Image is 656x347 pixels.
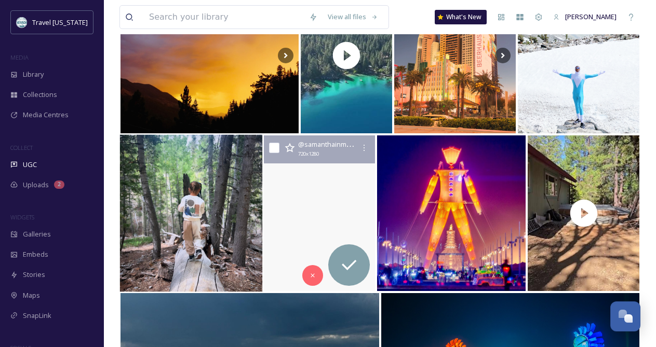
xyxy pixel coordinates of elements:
span: Galleries [23,229,51,239]
span: Maps [23,290,40,300]
span: Uploads [23,180,49,190]
span: 720 x 1280 [298,150,319,158]
span: Embeds [23,249,48,259]
input: Search your library [144,6,304,29]
span: SnapLink [23,311,51,321]
span: UGC [23,160,37,170]
img: Proverbs 22:6 #hikinggirl #littlehiker #takeahike #mountainlove #goodday #followｍe #lifesbetterou... [120,135,262,292]
span: Collections [23,90,57,100]
span: Travel [US_STATE] [32,18,88,27]
img: download.jpeg [17,17,27,27]
a: [PERSON_NAME] [548,7,622,27]
video: Flying from Vegas back to San Francisco 🛫 #Flight #view #viewfromtheplane #viewfrommyplanewindow ... [264,135,376,291]
span: Stories [23,270,45,280]
span: Library [23,70,44,79]
span: MEDIA [10,53,29,61]
span: @ samanthainmotion_ [298,139,366,149]
a: View all files [323,7,383,27]
button: Open Chat [610,301,640,331]
span: WIDGETS [10,213,34,221]
span: Media Centres [23,110,69,120]
img: 11 years ago to one of my favorite Mans on the Playa at #burningman2014 #burningman #blackrockcit... [377,135,526,291]
span: [PERSON_NAME] [565,12,617,21]
a: What's New [435,10,487,24]
div: 2 [54,181,64,189]
span: COLLECT [10,144,33,151]
img: thumbnail [528,135,639,291]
